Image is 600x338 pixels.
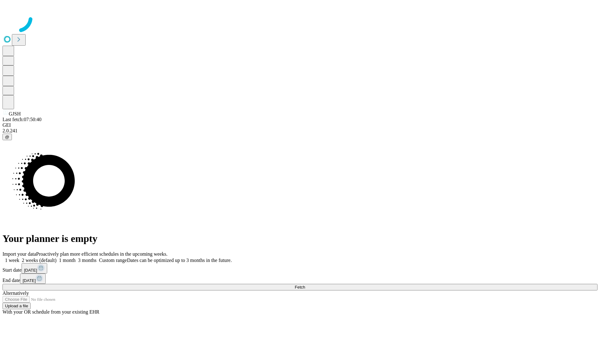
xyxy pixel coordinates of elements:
[59,258,76,263] span: 1 month
[295,285,305,289] span: Fetch
[99,258,127,263] span: Custom range
[2,263,597,274] div: Start date
[36,251,167,257] span: Proactively plan more efficient schedules in the upcoming weeks.
[2,274,597,284] div: End date
[22,278,36,283] span: [DATE]
[5,258,19,263] span: 1 week
[5,135,9,139] span: @
[78,258,97,263] span: 3 months
[2,117,42,122] span: Last fetch: 07:50:40
[2,122,597,128] div: GEI
[2,284,597,290] button: Fetch
[20,274,46,284] button: [DATE]
[22,258,57,263] span: 2 weeks (default)
[2,309,99,315] span: With your OR schedule from your existing EHR
[2,303,31,309] button: Upload a file
[2,134,12,140] button: @
[22,263,47,274] button: [DATE]
[24,268,37,273] span: [DATE]
[2,290,29,296] span: Alternatively
[9,111,21,116] span: GJSH
[2,128,597,134] div: 2.0.241
[2,251,36,257] span: Import your data
[127,258,232,263] span: Dates can be optimized up to 3 months in the future.
[2,233,597,244] h1: Your planner is empty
